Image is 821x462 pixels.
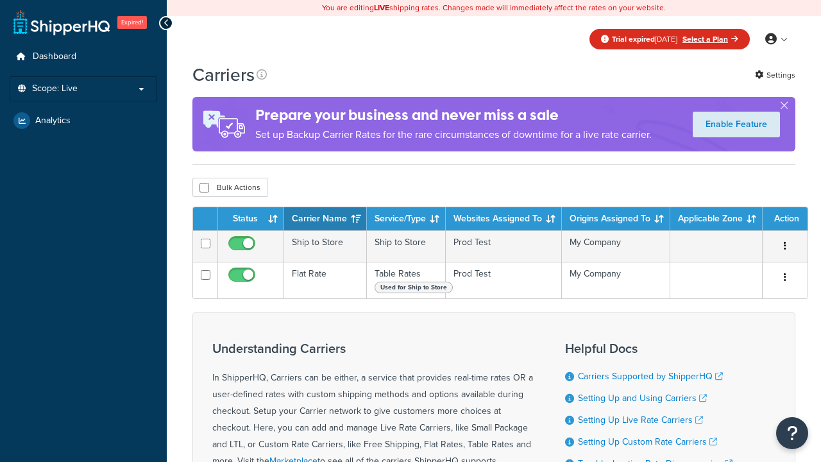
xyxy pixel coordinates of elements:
[763,207,808,230] th: Action
[612,33,655,45] strong: Trial expired
[367,262,446,298] td: Table Rates
[670,207,763,230] th: Applicable Zone: activate to sort column ascending
[35,116,71,126] span: Analytics
[32,83,78,94] span: Scope: Live
[255,126,652,144] p: Set up Backup Carrier Rates for the rare circumstances of downtime for a live rate carrier.
[578,435,717,449] a: Setting Up Custom Rate Carriers
[192,62,255,87] h1: Carriers
[192,178,267,197] button: Bulk Actions
[562,230,670,262] td: My Company
[578,391,707,405] a: Setting Up and Using Carriers
[10,109,157,132] a: Analytics
[284,207,367,230] th: Carrier Name: activate to sort column ascending
[10,45,157,69] a: Dashboard
[562,262,670,298] td: My Company
[446,262,562,298] td: Prod Test
[682,33,738,45] a: Select a Plan
[218,207,284,230] th: Status: activate to sort column ascending
[578,413,703,427] a: Setting Up Live Rate Carriers
[117,16,147,29] span: Expired!
[367,230,446,262] td: Ship to Store
[367,207,446,230] th: Service/Type: activate to sort column ascending
[612,33,677,45] span: [DATE]
[446,207,562,230] th: Websites Assigned To: activate to sort column ascending
[446,230,562,262] td: Prod Test
[776,417,808,449] button: Open Resource Center
[284,262,367,298] td: Flat Rate
[693,112,780,137] a: Enable Feature
[13,10,110,35] a: ShipperHQ Home
[565,341,732,355] h3: Helpful Docs
[192,97,255,151] img: ad-rules-rateshop-fe6ec290ccb7230408bd80ed9643f0289d75e0ffd9eb532fc0e269fcd187b520.png
[562,207,670,230] th: Origins Assigned To: activate to sort column ascending
[374,2,389,13] b: LIVE
[375,282,453,293] span: Used for Ship to Store
[755,66,795,84] a: Settings
[33,51,76,62] span: Dashboard
[255,105,652,126] h4: Prepare your business and never miss a sale
[578,370,723,383] a: Carriers Supported by ShipperHQ
[212,341,533,355] h3: Understanding Carriers
[284,230,367,262] td: Ship to Store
